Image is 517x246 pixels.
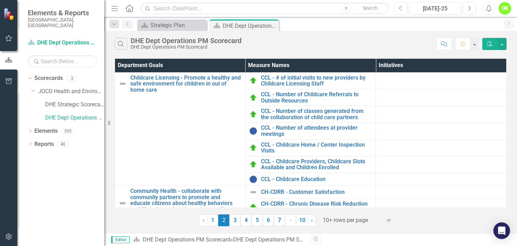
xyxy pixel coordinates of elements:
[3,8,16,20] img: ClearPoint Strategy
[245,156,376,173] td: Double-Click to Edit Right Click for Context Menu
[261,189,372,195] a: CH-CDRR - Customer Satisfaction
[249,110,257,118] img: On Target
[45,101,104,109] a: DHE Strategic Scorecard-Current Year's Plan
[249,143,257,152] img: On Target
[261,125,372,137] a: CCL - Number of attendees at provider meetings
[203,217,204,223] span: ‹
[249,127,257,135] img: No Information
[412,5,459,13] div: [DATE]-25
[261,91,372,104] a: CCL - Number of Childcare Referrals to Outside Resources
[45,114,104,122] a: DHE Dept Operations PM Scorecard
[28,9,97,17] span: Elements & Reports
[311,217,313,223] span: ›
[274,214,285,226] a: 7
[249,203,257,211] img: On Target
[245,89,376,106] td: Double-Click to Edit Right Click for Context Menu
[363,5,378,11] span: Search
[249,76,257,85] img: On Target
[38,88,104,96] a: JOCO Health and Environment
[249,93,257,102] img: On Target
[34,140,54,148] a: Reports
[130,75,242,93] a: Childcare Licensing - Promote a healthy and safe environment for children in out of home care
[150,21,205,30] div: Strategic Plan
[143,236,230,243] a: DHE Dept Operations PM Scorecard
[34,74,63,82] a: Scorecards
[261,201,372,213] a: CH-CDRR - Chronic Disease Risk Reduction Program
[131,37,241,44] div: DHE Dept Operations PM Scorecard
[245,139,376,156] td: Double-Click to Edit Right Click for Context Menu
[252,214,263,226] a: 5
[233,236,321,243] div: DHE Dept Operations PM Scorecard
[261,158,372,171] a: CCL - Childcare Providers, Childcare Slots Available and Children Enrolled
[499,2,511,15] button: DK
[245,72,376,89] td: Double-Click to Edit Right Click for Context Menu
[118,199,127,207] img: Not Defined
[245,123,376,139] td: Double-Click to Edit Right Click for Context Menu
[57,141,68,147] div: 40
[28,39,97,47] a: DHE Dept Operations PM Scorecard
[139,21,205,30] a: Strategic Plan
[141,2,389,15] input: Search ClearPoint...
[249,175,257,183] img: No Information
[249,188,257,196] img: Not Defined
[34,127,58,135] a: Elements
[133,236,305,244] div: »
[28,55,97,67] input: Search Below...
[28,17,97,28] small: [GEOGRAPHIC_DATA], [GEOGRAPHIC_DATA]
[296,214,308,226] a: 10
[207,214,218,226] a: 1
[261,108,372,120] a: CCL - Number of classes generated from the collaboration of child care partners
[245,198,376,215] td: Double-Click to Edit Right Click for Context Menu
[249,160,257,169] img: On Target
[115,72,246,186] td: Double-Click to Edit Right Click for Context Menu
[409,2,461,15] button: [DATE]-25
[353,3,387,13] button: Search
[261,75,372,87] a: CCL - # of initial visits to new providers by Childcare Licensing Staff
[61,128,75,134] div: 265
[261,176,372,182] a: CCL - Childcare Education
[218,214,229,226] span: 2
[493,222,510,239] div: Open Intercom Messenger
[229,214,240,226] a: 3
[263,214,274,226] a: 6
[131,44,241,50] div: DHE Dept Operations PM Scorecard
[130,188,242,219] a: Community Health - collaborate with community partners to promote and educate citizens about heal...
[245,173,376,186] td: Double-Click to Edit Right Click for Context Menu
[245,106,376,123] td: Double-Click to Edit Right Click for Context Menu
[261,142,372,154] a: CCL - Childcare Home / Center Inspection Visits
[111,236,130,243] span: Editor
[240,214,252,226] a: 4
[223,22,277,30] div: DHE Dept Operations PM Scorecard
[118,80,127,88] img: Not Defined
[66,75,77,81] div: 3
[245,186,376,198] td: Double-Click to Edit Right Click for Context Menu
